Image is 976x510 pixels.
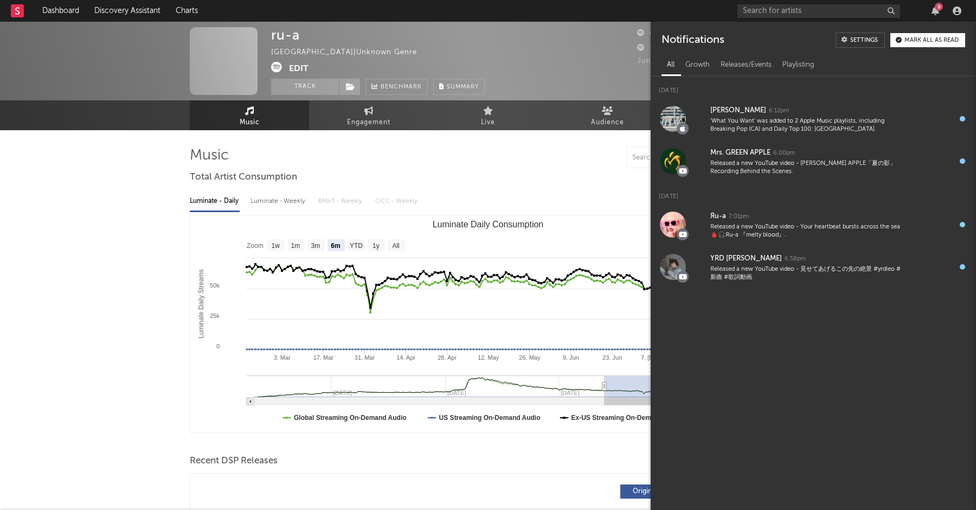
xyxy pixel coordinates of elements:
a: Benchmark [365,79,428,95]
button: Summary [433,79,485,95]
div: 'What You Want' was added to 2 Apple Music playlists, including Breaking Pop (CA) and Daily Top 1... [710,117,901,134]
text: Global Streaming On-Demand Audio [294,414,407,422]
a: Live [428,100,548,130]
text: 12. May [478,354,499,361]
span: Live [481,116,495,129]
div: Playlisting [777,56,820,74]
div: 7:01pm [729,213,749,221]
text: 28. Apr [438,354,457,361]
div: [GEOGRAPHIC_DATA] | Unknown Genre [271,46,429,59]
button: 9 [932,7,939,15]
span: 660 [637,30,664,37]
text: 26. May [519,354,541,361]
span: Engagement [347,116,390,129]
text: 50k [210,282,220,289]
input: Search for artists [737,4,900,18]
text: 0 [216,343,220,349]
text: 3. Mar [274,354,291,361]
text: All [392,242,399,250]
div: 6:58pm [785,255,806,263]
span: Total Artist Consumption [190,171,297,184]
div: [DATE] [651,182,976,203]
text: 6m [331,242,340,250]
svg: Luminate Daily Consumption [190,215,786,432]
button: Track [271,79,339,95]
div: [PERSON_NAME] [710,104,766,117]
div: 6:00pm [773,149,795,157]
span: Benchmark [381,81,422,94]
div: Released a new YouTube video - [PERSON_NAME] APPLE「夏の影」Recording Behind the Scenes. [710,160,901,176]
text: Luminate Daily Streams [197,269,205,338]
text: YTD [350,242,363,250]
text: 1w [272,242,280,250]
text: 1m [291,242,300,250]
text: Ex-US Streaming On-Demand Audio [572,414,683,422]
div: Settings [850,37,878,43]
a: Яu-a7:01pmReleased a new YouTube video - Your heartbeat bursts across the sea🩸🎧Яu-a 『melty blood』. [651,203,976,246]
text: 31. Mar [355,354,375,361]
button: Originals(12) [620,484,694,499]
button: Mark all as read [890,33,965,47]
text: 17. Mar [313,354,334,361]
a: Engagement [309,100,428,130]
div: Mrs. GREEN APPLE [710,146,770,160]
span: 42 Monthly Listeners [637,44,725,52]
div: [DATE] [651,76,976,98]
span: Jump Score: 29.4 [637,58,701,65]
div: Luminate - Daily [190,192,240,211]
a: Music [190,100,309,130]
text: 1y [373,242,380,250]
span: Originals ( 12 ) [627,488,677,495]
div: All [662,56,680,74]
span: Music [240,116,260,129]
div: Released a new YouTube video - 見せてあげるこの先の絶景 #yrdleo #新曲 #歌詞動画. [710,265,901,282]
text: Luminate Daily Consumption [433,220,544,229]
div: Luminate - Weekly [251,192,307,211]
text: 9. Jun [563,354,579,361]
text: 14. Apr [396,354,415,361]
input: Search by song name or URL [627,154,741,162]
div: Яu-a [710,210,726,223]
text: Zoom [247,242,264,250]
a: [PERSON_NAME]6:12pm'What You Want' was added to 2 Apple Music playlists, including Breaking Pop (... [651,98,976,140]
button: Edit [289,62,309,75]
div: YRD [PERSON_NAME] [710,252,782,265]
text: 25k [210,313,220,319]
div: Growth [680,56,715,74]
div: Mark all as read [904,37,959,43]
text: US Streaming On-Demand Audio [439,414,541,422]
text: 23. Jun [602,354,622,361]
a: Settings [836,33,885,48]
div: ru-a [271,27,300,43]
a: Mrs. GREEN APPLE6:00pmReleased a new YouTube video - [PERSON_NAME] APPLE「夏の影」Recording Behind the... [651,140,976,182]
div: Released a new YouTube video - Your heartbeat bursts across the sea🩸🎧Яu-a 『melty blood』. [710,223,901,240]
text: 3m [311,242,320,250]
span: Recent DSP Releases [190,455,278,468]
div: 6:12pm [769,107,789,115]
text: 7. [DATE] [641,354,666,361]
div: 9 [935,3,943,11]
div: Releases/Events [715,56,777,74]
a: Audience [548,100,667,130]
span: Audience [591,116,624,129]
a: YRD [PERSON_NAME]6:58pmReleased a new YouTube video - 見せてあげるこの先の絶景 #yrdleo #新曲 #歌詞動画. [651,246,976,288]
span: Summary [447,84,479,90]
div: Notifications [662,33,724,48]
